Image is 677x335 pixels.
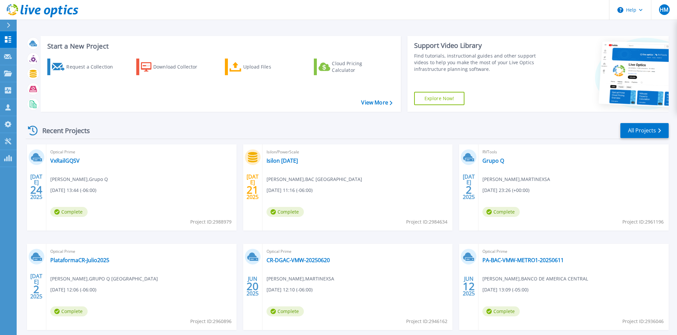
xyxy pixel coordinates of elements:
span: HM [660,7,668,12]
div: Recent Projects [26,122,99,139]
span: Project ID: 2988979 [190,218,232,226]
a: Cloud Pricing Calculator [314,59,388,75]
h3: Start a New Project [47,43,392,50]
span: Project ID: 2984634 [406,218,447,226]
span: Project ID: 2960896 [190,318,232,325]
a: PlataformaCR-Julio2025 [50,257,109,263]
a: Upload Files [225,59,299,75]
a: All Projects [620,123,669,138]
div: [DATE] 2025 [30,274,43,298]
div: Download Collector [153,60,207,74]
a: Explore Now! [414,92,465,105]
a: Grupo Q [482,157,504,164]
div: Request a Collection [66,60,120,74]
div: Upload Files [243,60,297,74]
span: [PERSON_NAME] , Grupo Q [50,176,108,183]
a: Download Collector [136,59,211,75]
span: 2 [33,286,39,292]
span: Project ID: 2961196 [622,218,664,226]
span: Complete [482,207,520,217]
span: Optical Prime [267,248,449,255]
div: [DATE] 2025 [462,175,475,199]
div: [DATE] 2025 [30,175,43,199]
span: [DATE] 13:44 (-06:00) [50,187,96,194]
span: [PERSON_NAME] , MARTINEXSA [482,176,550,183]
div: Find tutorials, instructional guides and other support videos to help you make the most of your L... [414,53,548,73]
div: JUN 2025 [462,274,475,298]
a: Isilon [DATE] [267,157,298,164]
span: Complete [482,306,520,316]
span: Project ID: 2936046 [622,318,664,325]
span: [DATE] 13:09 (-05:00) [482,286,528,293]
span: 2 [466,187,472,193]
span: RVTools [482,148,665,156]
div: Support Video Library [414,41,548,50]
a: VxRailGQSV [50,157,80,164]
a: CR-DGAC-VMW-20250620 [267,257,330,263]
span: Optical Prime [482,248,665,255]
span: [DATE] 23:26 (+00:00) [482,187,529,194]
span: Complete [50,306,88,316]
span: Optical Prime [50,148,233,156]
span: [PERSON_NAME] , BANCO DE AMERICA CENTRAL [482,275,588,282]
span: [PERSON_NAME] , GRUPO Q [GEOGRAPHIC_DATA] [50,275,158,282]
span: 20 [247,283,259,289]
a: Request a Collection [47,59,122,75]
span: Optical Prime [50,248,233,255]
span: 12 [463,283,475,289]
span: [DATE] 12:06 (-06:00) [50,286,96,293]
a: View More [361,99,392,106]
span: [PERSON_NAME] , BAC [GEOGRAPHIC_DATA] [267,176,362,183]
span: [DATE] 12:10 (-06:00) [267,286,313,293]
a: PA-BAC-VMW-METRO1-20250611 [482,257,564,263]
span: [DATE] 11:16 (-06:00) [267,187,313,194]
span: 24 [30,187,42,193]
span: Project ID: 2946162 [406,318,447,325]
div: JUN 2025 [246,274,259,298]
span: 21 [247,187,259,193]
span: Isilon/PowerScale [267,148,449,156]
span: Complete [50,207,88,217]
div: [DATE] 2025 [246,175,259,199]
span: Complete [267,207,304,217]
span: Complete [267,306,304,316]
div: Cloud Pricing Calculator [332,60,385,74]
span: [PERSON_NAME] , MARTINEXSA [267,275,334,282]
